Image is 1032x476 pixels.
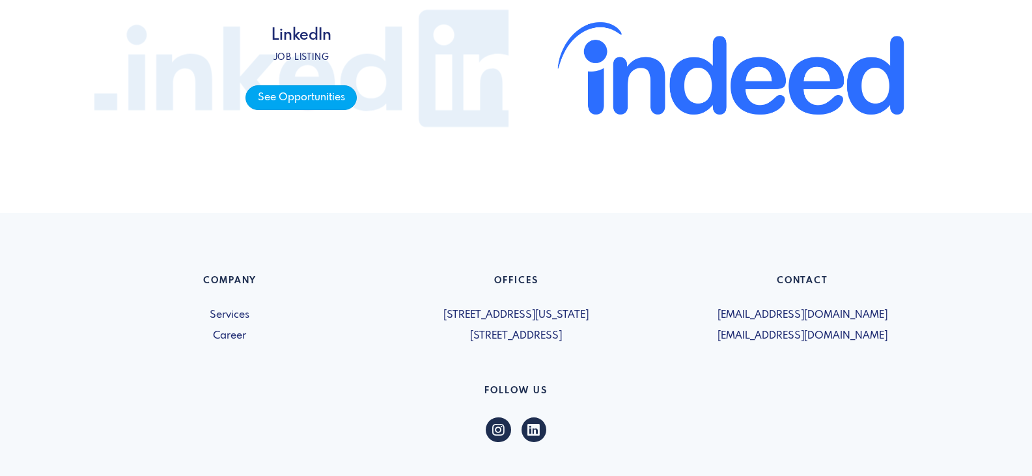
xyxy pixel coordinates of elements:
[94,385,938,402] h6: Follow US
[381,328,652,344] span: [STREET_ADDRESS]
[245,27,357,46] h4: LinkedIn
[381,275,652,292] h6: Offices
[667,275,938,292] h6: Contact
[381,307,652,323] span: [STREET_ADDRESS][US_STATE]
[245,85,357,111] span: See Opportunities
[667,328,938,344] span: [EMAIL_ADDRESS][DOMAIN_NAME]
[94,328,365,344] a: Career
[667,307,938,323] span: [EMAIL_ADDRESS][DOMAIN_NAME]
[94,307,365,323] a: Services
[245,51,357,64] p: Job listing
[94,275,365,292] h6: Company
